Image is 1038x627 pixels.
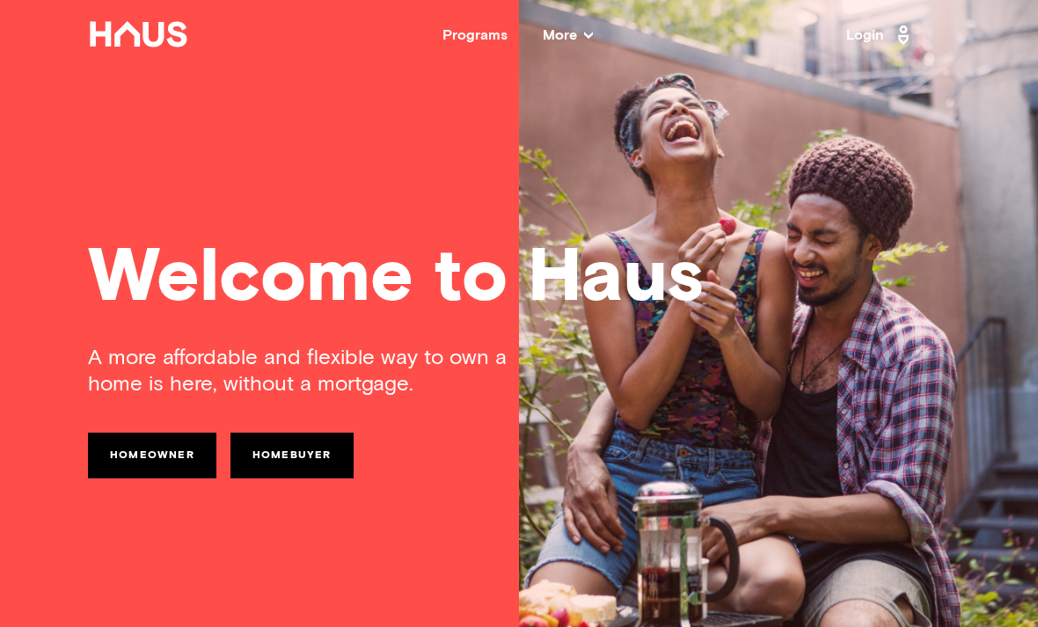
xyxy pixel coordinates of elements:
[88,433,216,478] a: Homeowner
[442,28,508,42] a: Programs
[88,242,950,317] div: Welcome to Haus
[88,345,519,397] div: A more affordable and flexible way to own a home is here, without a mortgage.
[846,21,915,49] a: Login
[230,433,354,478] a: Homebuyer
[543,28,593,42] span: More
